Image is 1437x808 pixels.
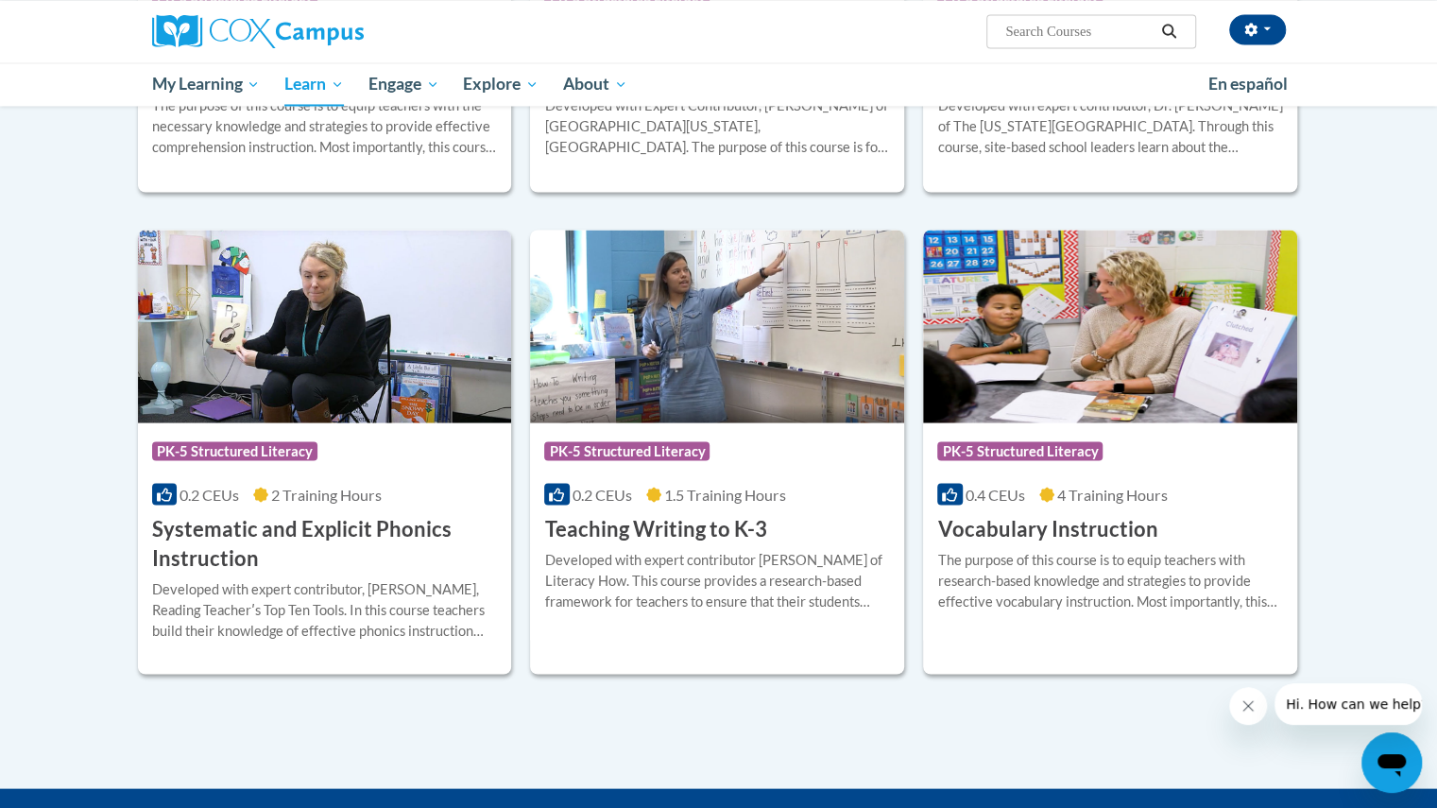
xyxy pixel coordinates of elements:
a: My Learning [140,62,273,106]
span: About [563,73,627,95]
div: Developed with expert contributor, [PERSON_NAME], Reading Teacherʹs Top Ten Tools. In this course... [152,578,498,641]
iframe: Message from company [1274,683,1422,725]
a: Engage [356,62,452,106]
span: Learn [284,73,344,95]
div: Developed with expert contributor [PERSON_NAME] of Literacy How. This course provides a research-... [544,549,890,611]
span: Hi. How can we help? [11,13,153,28]
a: Explore [451,62,551,106]
span: PK-5 Structured Literacy [544,441,710,460]
a: En español [1196,64,1300,104]
h3: Vocabulary Instruction [937,514,1157,543]
a: Course LogoPK-5 Structured Literacy0.2 CEUs1.5 Training Hours Teaching Writing to K-3Developed wi... [530,230,904,674]
div: Developed with expert contributor, Dr. [PERSON_NAME] of The [US_STATE][GEOGRAPHIC_DATA]. Through ... [937,95,1283,158]
span: Engage [368,73,439,95]
span: PK-5 Structured Literacy [937,441,1103,460]
button: Account Settings [1229,14,1286,44]
button: Search [1155,20,1183,43]
span: 0.2 CEUs [180,485,239,503]
span: 0.2 CEUs [573,485,632,503]
img: Course Logo [923,230,1297,422]
img: Course Logo [138,230,512,422]
h3: Teaching Writing to K-3 [544,514,766,543]
h3: Systematic and Explicit Phonics Instruction [152,514,498,573]
iframe: Button to launch messaging window [1361,732,1422,793]
img: Cox Campus [152,14,364,48]
div: The purpose of this course is to equip teachers with the necessary knowledge and strategies to pr... [152,95,498,158]
iframe: Close message [1229,687,1267,725]
span: 4 Training Hours [1057,485,1168,503]
a: Course LogoPK-5 Structured Literacy0.4 CEUs4 Training Hours Vocabulary InstructionThe purpose of ... [923,230,1297,674]
span: 1.5 Training Hours [664,485,786,503]
span: 0.4 CEUs [966,485,1025,503]
span: PK-5 Structured Literacy [152,441,317,460]
span: My Learning [151,73,260,95]
img: Course Logo [530,230,904,422]
div: The purpose of this course is to equip teachers with research-based knowledge and strategies to p... [937,549,1283,611]
span: 2 Training Hours [271,485,382,503]
span: Explore [463,73,539,95]
a: Learn [272,62,356,106]
input: Search Courses [1003,20,1155,43]
a: Cox Campus [152,14,511,48]
a: About [551,62,640,106]
span: En español [1208,74,1288,94]
div: Main menu [124,62,1314,106]
a: Course LogoPK-5 Structured Literacy0.2 CEUs2 Training Hours Systematic and Explicit Phonics Instr... [138,230,512,674]
div: Developed with Expert Contributor, [PERSON_NAME] of [GEOGRAPHIC_DATA][US_STATE], [GEOGRAPHIC_DATA... [544,95,890,158]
